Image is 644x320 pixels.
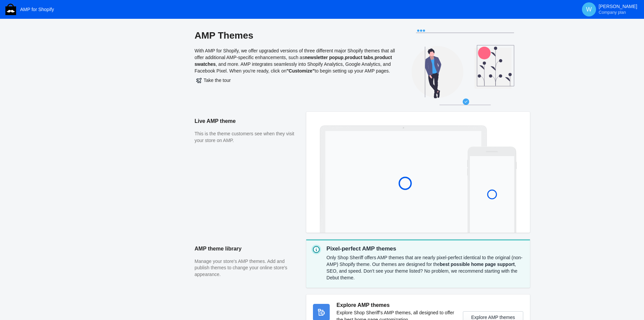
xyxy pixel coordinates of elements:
[320,125,487,233] img: Laptop frame
[195,74,232,86] button: Take the tour
[195,131,300,144] p: This is the theme customers see when they visit your store on AMP.
[5,4,16,15] img: Shop Sheriff Logo
[20,7,54,12] span: AMP for Shopify
[586,6,592,13] span: W
[326,253,525,282] div: Only Shop Sheriff offers AMP themes that are nearly pixel-perfect identical to the original (non-...
[195,239,300,258] h2: AMP theme library
[195,30,396,112] div: With AMP for Shopify, we offer upgraded versions of three different major Shopify themes that all...
[599,10,626,15] span: Company plan
[336,301,456,309] h3: Explore AMP themes
[196,78,231,83] span: Take the tour
[440,262,515,267] strong: best possible home page support
[195,55,392,67] b: product swatches
[195,258,300,278] p: Manage your store's AMP themes. Add and publish themes to change your online store's appearance.
[286,68,315,74] b: "Customize"
[467,146,517,233] img: Mobile frame
[599,4,637,15] p: [PERSON_NAME]
[305,55,343,60] b: newsletter popup
[326,245,525,253] p: Pixel-perfect AMP themes
[345,55,373,60] b: product tabs
[195,30,396,42] h2: AMP Themes
[195,112,300,131] h2: Live AMP theme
